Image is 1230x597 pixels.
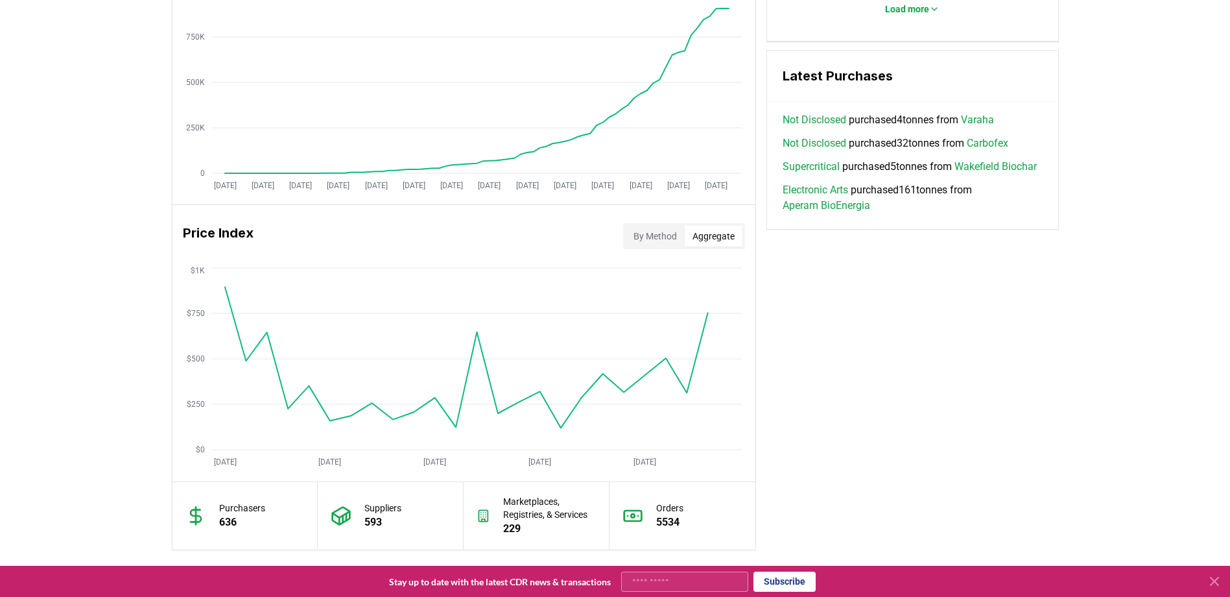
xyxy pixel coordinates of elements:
[219,502,265,515] p: Purchasers
[656,515,683,530] p: 5534
[186,78,205,87] tspan: 500K
[656,502,683,515] p: Orders
[783,112,846,128] a: Not Disclosed
[213,181,236,190] tspan: [DATE]
[364,181,387,190] tspan: [DATE]
[213,457,236,467] tspan: [DATE]
[629,181,652,190] tspan: [DATE]
[402,181,425,190] tspan: [DATE]
[196,445,205,454] tspan: $0
[783,198,870,213] a: Aperam BioEnergia
[783,182,848,198] a: Electronic Arts
[187,309,205,318] tspan: $750
[783,159,1037,175] span: purchased 5 tonnes from
[961,112,994,128] a: Varaha
[289,181,312,190] tspan: [DATE]
[200,169,205,178] tspan: 0
[528,457,551,467] tspan: [DATE]
[219,515,265,530] p: 636
[515,181,538,190] tspan: [DATE]
[885,3,929,16] p: Load more
[327,181,349,190] tspan: [DATE]
[186,123,205,132] tspan: 250K
[685,226,742,247] button: Aggregate
[783,112,994,128] span: purchased 4 tonnes from
[318,457,341,467] tspan: [DATE]
[783,182,1043,213] span: purchased 161 tonnes from
[364,502,401,515] p: Suppliers
[478,181,501,190] tspan: [DATE]
[633,457,656,467] tspan: [DATE]
[191,266,205,275] tspan: $1K
[187,354,205,363] tspan: $500
[626,226,685,247] button: By Method
[967,136,1008,151] a: Carbofex
[251,181,274,190] tspan: [DATE]
[783,66,1043,86] h3: Latest Purchases
[183,223,254,249] h3: Price Index
[440,181,463,190] tspan: [DATE]
[503,495,596,521] p: Marketplaces, Registries, & Services
[553,181,576,190] tspan: [DATE]
[954,159,1037,175] a: Wakefield Biochar
[364,515,401,530] p: 593
[667,181,689,190] tspan: [DATE]
[783,136,846,151] a: Not Disclosed
[186,32,205,42] tspan: 750K
[187,400,205,409] tspan: $250
[423,457,446,467] tspan: [DATE]
[783,136,1008,151] span: purchased 32 tonnes from
[705,181,727,190] tspan: [DATE]
[783,159,840,175] a: Supercritical
[503,521,596,537] p: 229
[591,181,614,190] tspan: [DATE]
